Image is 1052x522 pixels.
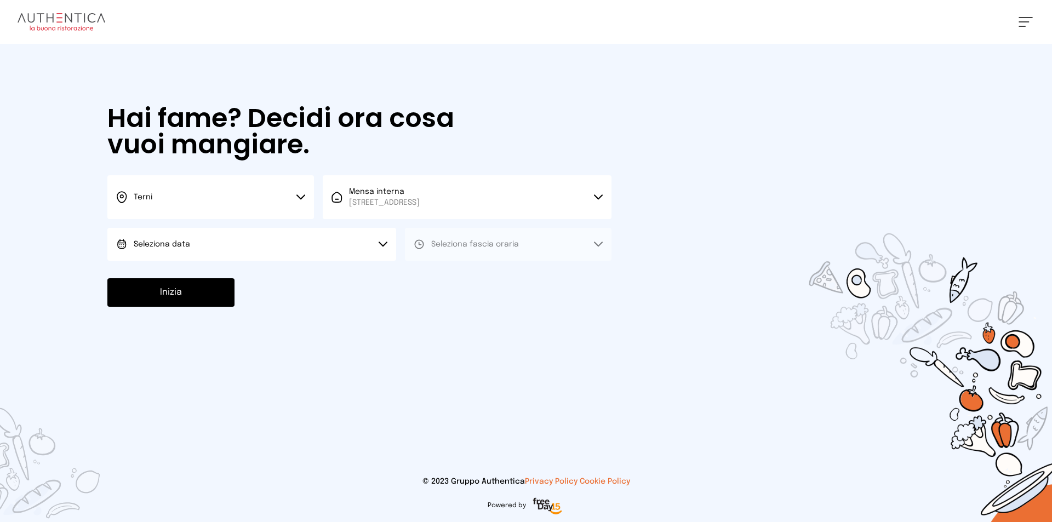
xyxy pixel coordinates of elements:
span: Seleziona data [134,240,190,248]
span: Terni [134,193,152,201]
span: [STREET_ADDRESS] [349,197,420,208]
a: Privacy Policy [525,478,578,485]
button: Seleziona fascia oraria [405,228,611,261]
button: Seleziona data [107,228,396,261]
button: Terni [107,175,314,219]
span: Seleziona fascia oraria [431,240,519,248]
img: sticker-selezione-mensa.70a28f7.png [745,170,1052,522]
img: logo-freeday.3e08031.png [530,496,565,518]
a: Cookie Policy [580,478,630,485]
span: Mensa interna [349,186,420,208]
h1: Hai fame? Decidi ora cosa vuoi mangiare. [107,105,485,158]
span: Powered by [488,501,526,510]
p: © 2023 Gruppo Authentica [18,476,1034,487]
button: Mensa interna[STREET_ADDRESS] [323,175,611,219]
img: logo.8f33a47.png [18,13,105,31]
button: Inizia [107,278,235,307]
